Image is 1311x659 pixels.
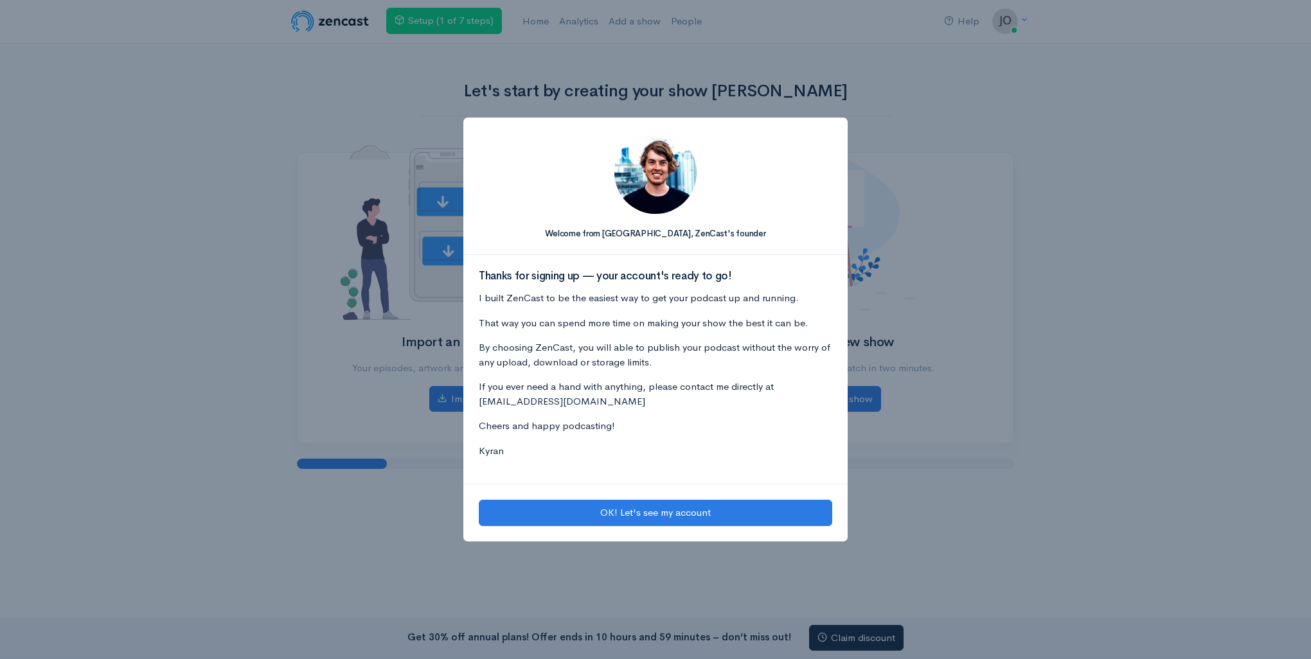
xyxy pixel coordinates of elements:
p: By choosing ZenCast, you will able to publish your podcast without the worry of any upload, downl... [479,340,832,369]
p: I built ZenCast to be the easiest way to get your podcast up and running. [479,291,832,306]
button: OK! Let's see my account [479,500,832,526]
p: Kyran [479,444,832,459]
p: Cheers and happy podcasting! [479,419,832,434]
h5: Welcome from [GEOGRAPHIC_DATA], ZenCast's founder [479,229,832,238]
h3: Thanks for signing up — your account's ready to go! [479,270,832,283]
p: If you ever need a hand with anything, please contact me directly at [EMAIL_ADDRESS][DOMAIN_NAME] [479,380,832,409]
p: That way you can spend more time on making your show the best it can be. [479,316,832,331]
iframe: gist-messenger-bubble-iframe [1267,615,1298,646]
